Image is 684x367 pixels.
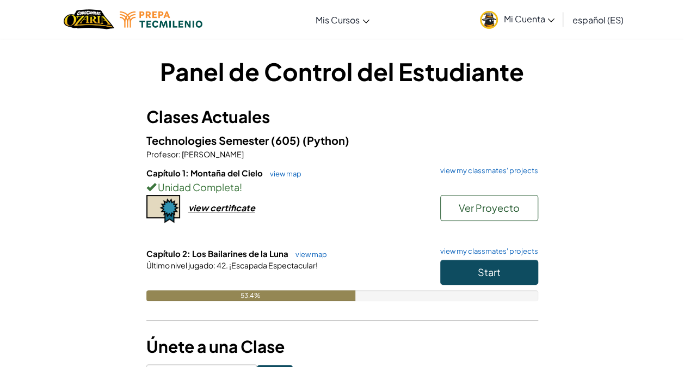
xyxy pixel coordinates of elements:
button: Ver Proyecto [440,195,538,221]
img: certificate-icon.png [146,195,180,223]
span: español (ES) [572,14,623,26]
span: Mis Cursos [316,14,360,26]
span: : [213,260,215,270]
span: Unidad Completa [156,181,239,193]
a: view my classmates' projects [435,167,538,174]
a: view my classmates' projects [435,248,538,255]
span: [PERSON_NAME] [181,149,244,159]
button: Start [440,260,538,285]
span: : [178,149,181,159]
img: avatar [480,11,498,29]
span: Capítulo 2: Los Bailarines de la Luna [146,248,290,259]
img: Home [64,8,114,30]
span: Capítulo 1: Montaña del Cielo [146,168,264,178]
a: view certificate [146,202,255,213]
div: 53.4% [146,290,355,301]
span: ¡Escapada Espectacular! [228,260,318,270]
a: Mi Cuenta [475,2,560,36]
span: Ver Proyecto [459,201,520,214]
div: view certificate [188,202,255,213]
h1: Panel de Control del Estudiante [146,54,538,88]
span: Technologies Semester (605) [146,133,303,147]
a: view map [290,250,327,259]
span: ! [239,181,242,193]
a: Ozaria by CodeCombat logo [64,8,114,30]
img: Tecmilenio logo [120,11,202,28]
span: Profesor [146,149,178,159]
h3: Únete a una Clase [146,334,538,359]
span: 42. [215,260,228,270]
a: view map [264,169,301,178]
a: Mis Cursos [310,5,375,34]
span: Último nivel jugado [146,260,213,270]
span: (Python) [303,133,349,147]
span: Start [478,266,501,278]
h3: Clases Actuales [146,105,538,129]
a: español (ES) [566,5,628,34]
span: Mi Cuenta [503,13,554,25]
